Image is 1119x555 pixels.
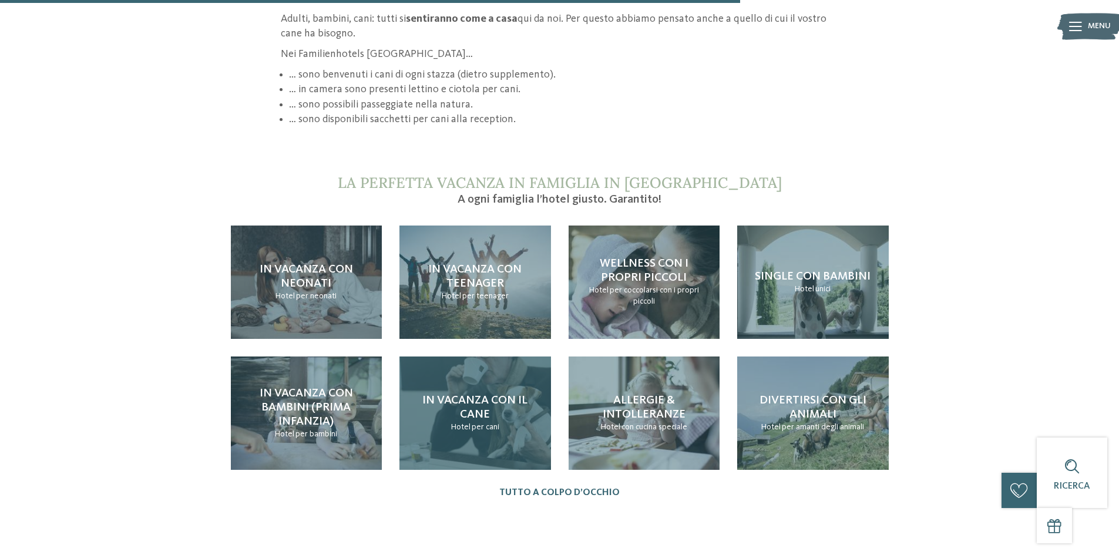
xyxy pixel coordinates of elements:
li: … sono disponibili sacchetti per cani alla reception. [289,112,838,127]
span: Wellness con i propri piccoli [600,258,688,284]
span: In vacanza con bambini (prima infanzia) [260,388,353,428]
a: Familienhotel: hotel per cani in Alto Adige In vacanza con il cane Hotel per cani [399,356,551,470]
span: In vacanza con neonati [260,264,353,290]
span: per coccolarsi con i propri piccoli [610,286,699,306]
span: Hotel [275,430,294,438]
strong: sentiranno come a casa [406,14,518,24]
span: Hotel [451,423,471,431]
a: Familienhotel: hotel per cani in Alto Adige In vacanza con bambini (prima infanzia) Hotel per bam... [231,356,382,470]
a: Familienhotel: hotel per cani in Alto Adige Single con bambini Hotel unici [737,226,889,339]
span: La perfetta vacanza in famiglia in [GEOGRAPHIC_DATA] [338,173,782,192]
a: Familienhotel: hotel per cani in Alto Adige Divertirsi con gli animali Hotel per amanti degli ani... [737,356,889,470]
span: Divertirsi con gli animali [760,395,866,421]
span: Hotel [442,292,461,300]
span: per teenager [462,292,509,300]
span: In vacanza con il cane [422,395,527,421]
span: Hotel [761,423,781,431]
span: per cani [472,423,499,431]
span: Hotel [589,286,609,294]
p: Adulti, bambini, cani: tutti si qui da noi. Per questo abbiamo pensato anche a quello di cui il v... [281,12,839,41]
a: Familienhotel: hotel per cani in Alto Adige In vacanza con neonati Hotel per neonati [231,226,382,339]
a: Familienhotel: hotel per cani in Alto Adige Wellness con i propri piccoli Hotel per coccolarsi co... [569,226,720,339]
span: A ogni famiglia l’hotel giusto. Garantito! [458,194,661,206]
span: Single con bambini [755,271,871,282]
span: per bambini [295,430,337,438]
li: … sono benvenuti i cani di ogni stazza (dietro supplemento). [289,68,838,82]
span: Allergie & intolleranze [603,395,685,421]
li: … sono possibili passeggiate nella natura. [289,97,838,112]
p: Nei Familienhotels [GEOGRAPHIC_DATA]… [281,47,839,62]
span: per neonati [296,292,337,300]
span: Hotel [601,423,620,431]
span: unici [815,285,831,293]
span: per amanti degli animali [782,423,864,431]
li: … in camera sono presenti lettino e ciotola per cani. [289,82,838,97]
span: Ricerca [1054,482,1090,491]
a: Familienhotel: hotel per cani in Alto Adige Allergie & intolleranze Hotel con cucina speciale [569,356,720,470]
a: Tutto a colpo d’occhio [499,487,620,499]
span: Hotel [275,292,295,300]
span: con cucina speciale [621,423,687,431]
span: In vacanza con teenager [428,264,522,290]
a: Familienhotel: hotel per cani in Alto Adige In vacanza con teenager Hotel per teenager [399,226,551,339]
span: Hotel [795,285,814,293]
